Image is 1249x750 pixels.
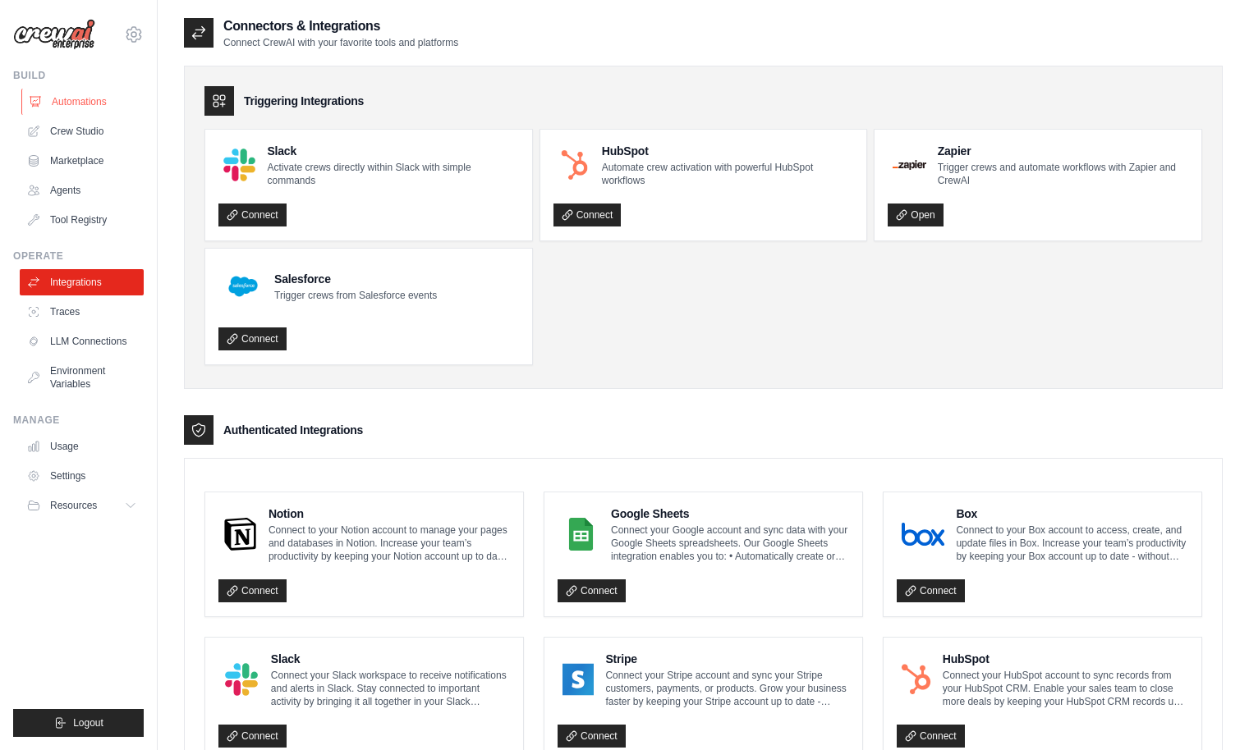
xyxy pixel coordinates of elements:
[20,492,144,519] button: Resources
[244,93,364,109] h3: Triggering Integrations
[943,669,1188,708] p: Connect your HubSpot account to sync records from your HubSpot CRM. Enable your sales team to clo...
[271,669,510,708] p: Connect your Slack workspace to receive notifications and alerts in Slack. Stay connected to impo...
[558,149,590,181] img: HubSpot Logo
[274,289,437,302] p: Trigger crews from Salesforce events
[50,499,97,512] span: Resources
[223,36,458,49] p: Connect CrewAI with your favorite tools and platforms
[938,161,1188,187] p: Trigger crews and automate workflows with Zapier and CrewAI
[956,505,1188,522] h4: Box
[13,19,95,50] img: Logo
[20,177,144,204] a: Agents
[20,358,144,397] a: Environment Variables
[218,327,287,350] a: Connect
[20,148,144,174] a: Marketplace
[956,524,1188,563] p: Connect to your Box account to access, create, and update files in Box. Increase your team’s prod...
[553,204,622,226] a: Connect
[218,204,287,226] a: Connect
[267,161,518,187] p: Activate crews directly within Slack with simple commands
[605,651,849,667] h4: Stripe
[902,518,944,551] img: Box Logo
[223,149,255,181] img: Slack Logo
[20,328,144,354] a: LLM Connections
[611,524,849,563] p: Connect your Google account and sync data with your Google Sheets spreadsheets. Our Google Sheets...
[897,725,965,748] a: Connect
[563,518,599,551] img: Google Sheets Logo
[13,69,144,82] div: Build
[223,267,263,306] img: Salesforce Logo
[274,271,437,287] h4: Salesforce
[897,579,965,602] a: Connect
[223,422,363,438] h3: Authenticated Integrations
[13,709,144,737] button: Logout
[20,433,144,460] a: Usage
[558,579,626,602] a: Connect
[563,663,594,696] img: Stripe Logo
[602,161,854,187] p: Automate crew activation with powerful HubSpot workflows
[267,143,518,159] h4: Slack
[73,716,103,729] span: Logout
[558,725,626,748] a: Connect
[20,207,144,233] a: Tool Registry
[21,89,145,115] a: Automations
[20,299,144,325] a: Traces
[271,651,510,667] h4: Slack
[20,463,144,489] a: Settings
[602,143,854,159] h4: HubSpot
[218,579,287,602] a: Connect
[223,16,458,36] h2: Connectors & Integrations
[269,505,510,522] h4: Notion
[269,524,510,563] p: Connect to your Notion account to manage your pages and databases in Notion. Increase your team’s...
[20,269,144,295] a: Integrations
[223,518,257,551] img: Notion Logo
[902,663,931,696] img: HubSpot Logo
[218,725,287,748] a: Connect
[611,505,849,522] h4: Google Sheets
[13,414,144,427] div: Manage
[938,143,1188,159] h4: Zapier
[888,204,943,226] a: Open
[13,249,144,263] div: Operate
[943,651,1188,667] h4: HubSpot
[223,663,259,696] img: Slack Logo
[605,669,849,708] p: Connect your Stripe account and sync your Stripe customers, payments, or products. Grow your busi...
[893,160,925,170] img: Zapier Logo
[20,118,144,144] a: Crew Studio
